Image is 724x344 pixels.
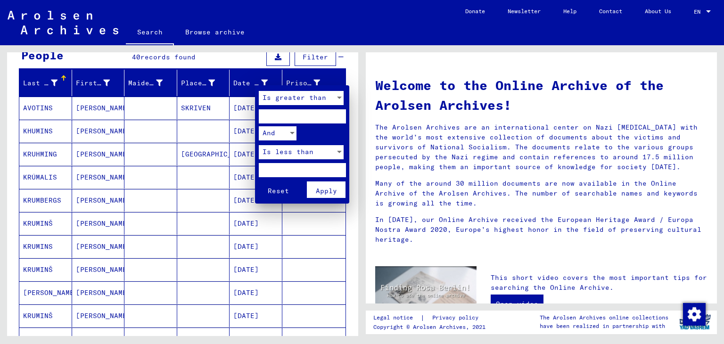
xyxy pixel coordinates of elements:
button: Reset [259,181,298,198]
span: Reset [268,187,289,195]
span: Is greater than [263,93,326,102]
span: Is less than [263,147,313,156]
span: Apply [316,187,337,195]
img: Change consent [683,303,706,326]
span: And [263,129,275,137]
button: Apply [307,181,346,198]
